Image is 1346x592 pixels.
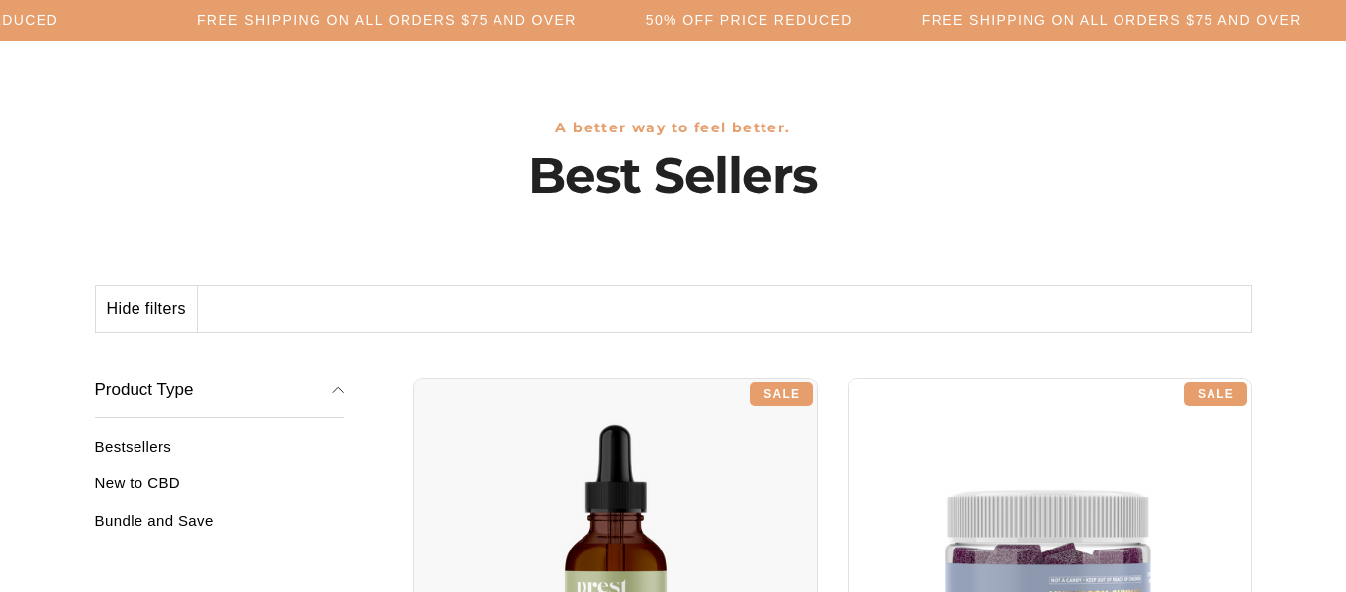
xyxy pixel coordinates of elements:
a: New to CBD [95,474,345,507]
a: Bestsellers [95,438,345,470]
div: Sale [1184,382,1247,406]
h1: Best Sellers [95,146,1252,206]
h5: Free Shipping on all orders $75 and over [922,12,1301,29]
button: Product Type [95,363,345,418]
h5: 50% OFF PRICE REDUCED [646,12,852,29]
h5: Free Shipping on all orders $75 and over [197,12,577,29]
h3: A better way to feel better. [95,120,1252,136]
button: Hide filters [96,286,198,333]
a: Bundle and Save [95,512,345,545]
div: Sale [750,382,813,406]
